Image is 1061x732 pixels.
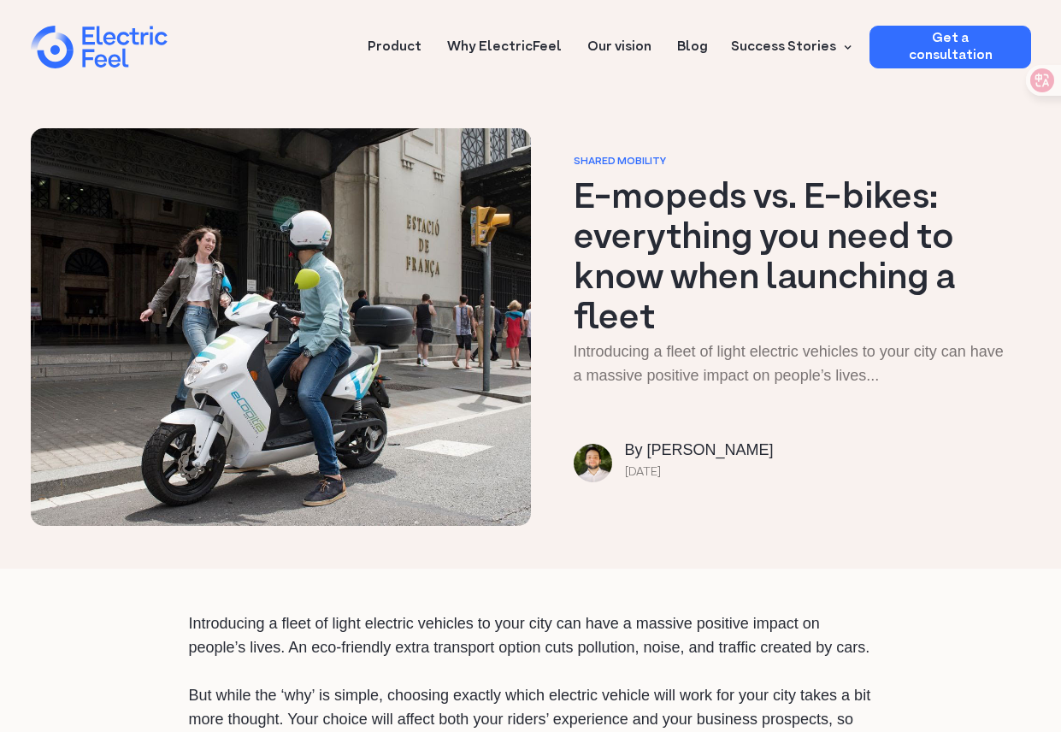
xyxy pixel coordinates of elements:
[368,26,421,57] a: Product
[625,442,643,457] div: By
[447,26,562,57] a: Why ElectricFeel
[587,26,651,57] a: Our vision
[574,154,666,170] a: Shared Mobility
[869,26,1031,68] a: Get a consultation
[625,467,661,479] div: [DATE]
[574,339,1005,387] p: Introducing a fleet of light electric vehicles to your city can have a massive positive impact on...
[677,26,708,57] a: Blog
[64,68,147,100] input: Submit
[574,179,1005,339] h1: E-mopeds vs. E-bikes: everything you need to know when launching a fleet
[948,619,1037,708] iframe: Chatbot
[721,26,857,68] div: Success Stories
[189,611,873,659] p: Introducing a fleet of light electric vehicles to your city can have a massive positive impact on...
[731,37,836,57] div: Success Stories
[647,442,774,457] div: [PERSON_NAME]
